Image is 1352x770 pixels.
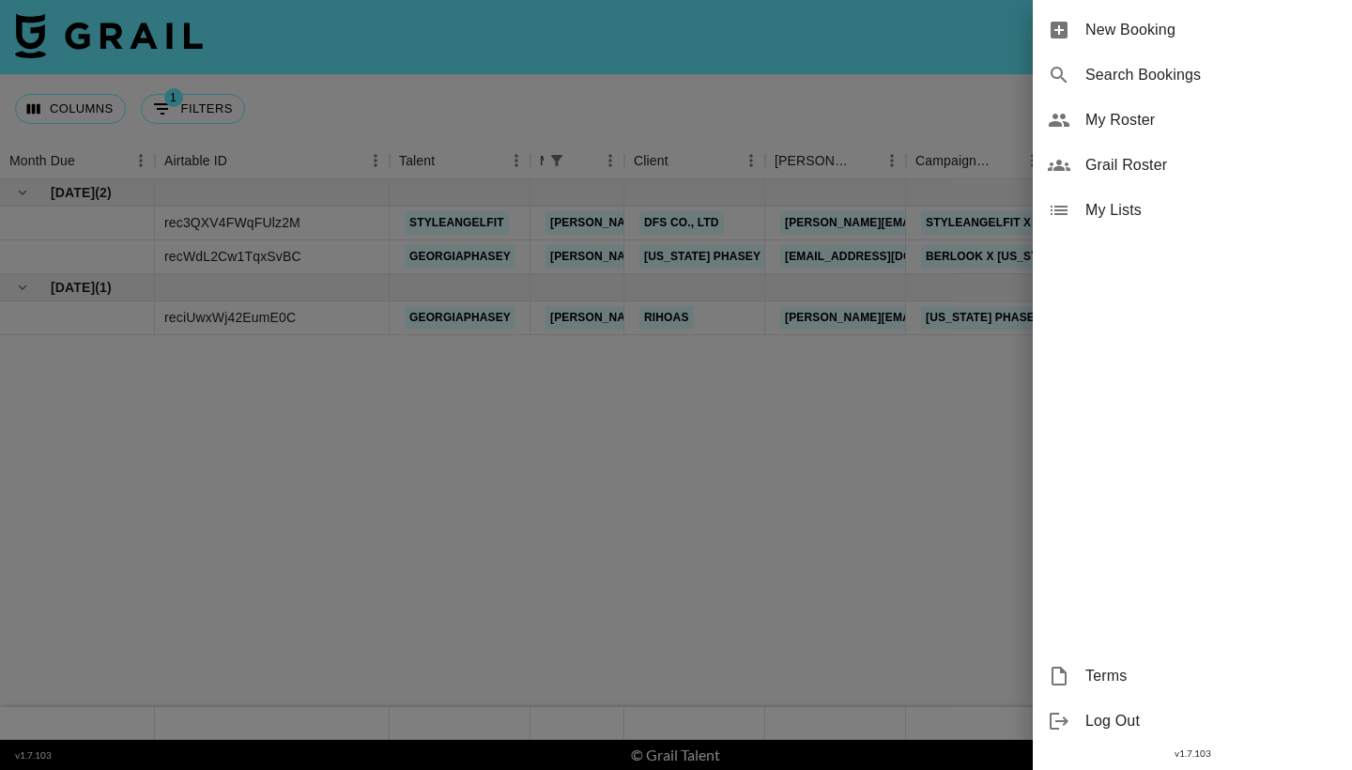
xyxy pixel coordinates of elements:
div: Search Bookings [1033,53,1352,98]
div: My Lists [1033,188,1352,233]
span: My Lists [1085,199,1337,222]
span: Terms [1085,665,1337,687]
span: Log Out [1085,710,1337,732]
span: My Roster [1085,109,1337,131]
span: New Booking [1085,19,1337,41]
div: My Roster [1033,98,1352,143]
div: New Booking [1033,8,1352,53]
div: Log Out [1033,699,1352,744]
div: v 1.7.103 [1033,744,1352,763]
div: Grail Roster [1033,143,1352,188]
div: Terms [1033,654,1352,699]
span: Grail Roster [1085,154,1337,177]
span: Search Bookings [1085,64,1337,86]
